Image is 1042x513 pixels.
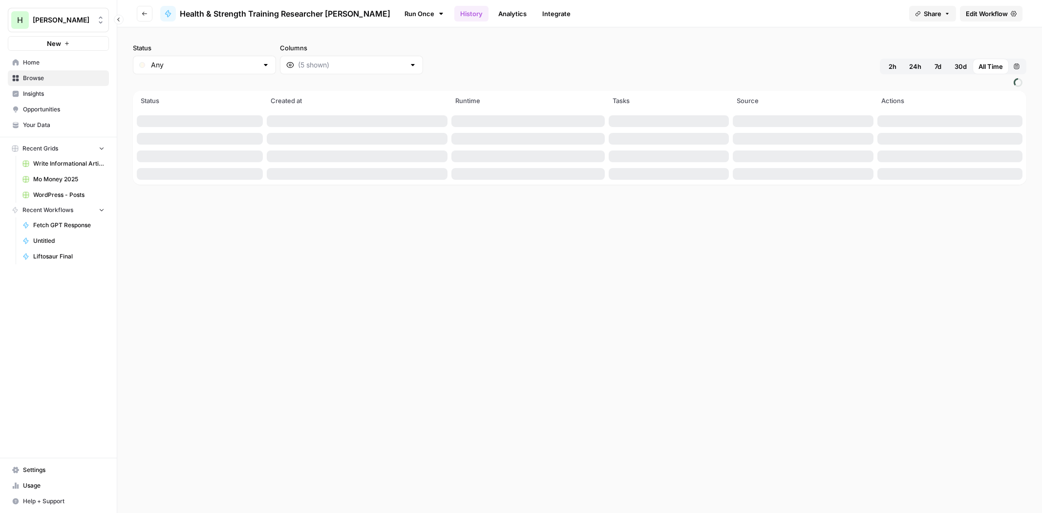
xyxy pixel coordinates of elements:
[903,59,927,74] button: 24h
[135,91,265,112] th: Status
[966,9,1008,19] span: Edit Workflow
[23,58,105,67] span: Home
[280,43,423,53] label: Columns
[449,91,607,112] th: Runtime
[8,102,109,117] a: Opportunities
[8,462,109,478] a: Settings
[875,91,1024,112] th: Actions
[33,252,105,261] span: Liftosaur Final
[18,233,109,249] a: Untitled
[8,36,109,51] button: New
[8,203,109,217] button: Recent Workflows
[23,481,105,490] span: Usage
[8,117,109,133] a: Your Data
[23,466,105,474] span: Settings
[8,55,109,70] a: Home
[955,62,967,71] span: 30d
[536,6,576,21] a: Integrate
[23,74,105,83] span: Browse
[160,6,390,21] a: Health & Strength Training Researcher [PERSON_NAME]
[23,105,105,114] span: Opportunities
[949,59,973,74] button: 30d
[924,9,941,19] span: Share
[33,191,105,199] span: WordPress - Posts
[33,15,92,25] span: [PERSON_NAME]
[47,39,61,48] span: New
[8,478,109,493] a: Usage
[265,91,449,112] th: Created at
[18,187,109,203] a: WordPress - Posts
[22,206,73,214] span: Recent Workflows
[8,493,109,509] button: Help + Support
[17,14,23,26] span: H
[731,91,875,112] th: Source
[33,221,105,230] span: Fetch GPT Response
[33,175,105,184] span: Mo Money 2025
[909,62,921,71] span: 24h
[935,62,941,71] span: 7d
[927,59,949,74] button: 7d
[18,217,109,233] a: Fetch GPT Response
[133,43,276,53] label: Status
[18,249,109,264] a: Liftosaur Final
[454,6,489,21] a: History
[18,156,109,171] a: Write Informational Article
[22,144,58,153] span: Recent Grids
[8,141,109,156] button: Recent Grids
[889,62,896,71] span: 2h
[298,60,405,70] input: (5 shown)
[398,5,450,22] a: Run Once
[8,8,109,32] button: Workspace: Hasbrook
[151,60,258,70] input: Any
[978,62,1003,71] span: All Time
[180,8,390,20] span: Health & Strength Training Researcher [PERSON_NAME]
[882,59,903,74] button: 2h
[18,171,109,187] a: Mo Money 2025
[33,236,105,245] span: Untitled
[607,91,730,112] th: Tasks
[23,121,105,129] span: Your Data
[8,86,109,102] a: Insights
[33,159,105,168] span: Write Informational Article
[909,6,956,21] button: Share
[492,6,532,21] a: Analytics
[960,6,1022,21] a: Edit Workflow
[8,70,109,86] a: Browse
[23,89,105,98] span: Insights
[23,497,105,506] span: Help + Support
